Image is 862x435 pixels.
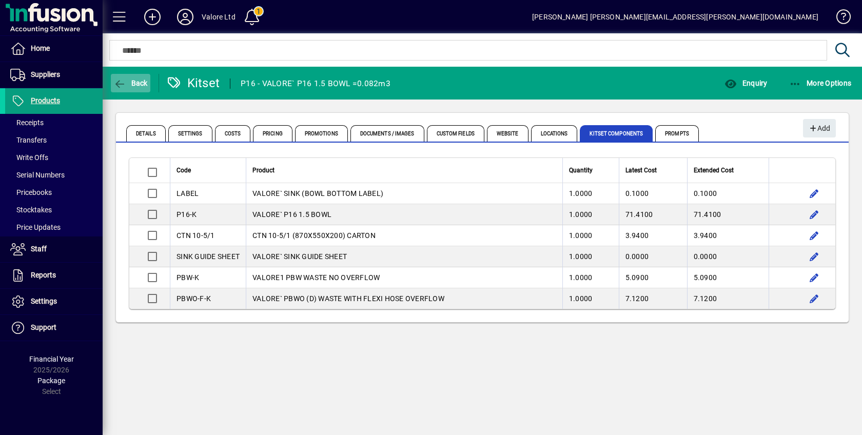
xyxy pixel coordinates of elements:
[5,36,103,62] a: Home
[253,125,292,142] span: Pricing
[619,183,687,204] td: 0.1000
[619,225,687,246] td: 3.9400
[829,2,849,35] a: Knowledge Base
[724,79,767,87] span: Enquiry
[31,323,56,331] span: Support
[350,125,424,142] span: Documents / Images
[562,246,619,267] td: 1.0000
[177,272,240,283] div: PBW-K
[531,125,578,142] span: Locations
[5,315,103,341] a: Support
[246,246,562,267] td: VALORE` SINK GUIDE SHEET
[5,219,103,236] a: Price Updates
[5,166,103,184] a: Serial Numbers
[126,125,166,142] span: Details
[569,165,593,176] span: Quantity
[177,293,240,304] div: PBWO-F-K
[246,225,562,246] td: CTN 10-5/1 (870X550X200) CARTON
[806,290,822,307] button: Edit
[562,204,619,225] td: 1.0000
[619,246,687,267] td: 0.0000
[10,188,52,196] span: Pricebooks
[619,267,687,288] td: 5.0900
[5,201,103,219] a: Stocktakes
[687,183,769,204] td: 0.1000
[246,267,562,288] td: VALORE1 PBW WASTE NO OVERFLOW
[31,70,60,78] span: Suppliers
[5,184,103,201] a: Pricebooks
[687,204,769,225] td: 71.4100
[789,79,852,87] span: More Options
[103,74,159,92] app-page-header-button: Back
[29,355,74,363] span: Financial Year
[5,263,103,288] a: Reports
[694,165,734,176] span: Extended Cost
[10,153,48,162] span: Write Offs
[806,227,822,244] button: Edit
[806,206,822,223] button: Edit
[246,183,562,204] td: VALORE` SINK (BOWL BOTTOM LABEL)
[31,44,50,52] span: Home
[295,125,348,142] span: Promotions
[136,8,169,26] button: Add
[687,288,769,309] td: 7.1200
[562,267,619,288] td: 1.0000
[619,204,687,225] td: 71.4100
[5,114,103,131] a: Receipts
[246,204,562,225] td: VALORE` P16 1.5 BOWL
[177,251,240,262] div: SINK GUIDE SHEET
[580,125,653,142] span: Kitset Components
[5,289,103,314] a: Settings
[808,120,830,137] span: Add
[31,297,57,305] span: Settings
[111,74,150,92] button: Back
[167,75,220,91] div: Kitset
[5,131,103,149] a: Transfers
[10,136,47,144] span: Transfers
[252,165,275,176] span: Product
[37,377,65,385] span: Package
[177,209,240,220] div: P16-K
[562,183,619,204] td: 1.0000
[722,74,770,92] button: Enquiry
[619,288,687,309] td: 7.1200
[803,119,836,137] button: Add
[806,269,822,286] button: Edit
[31,245,47,253] span: Staff
[10,118,44,127] span: Receipts
[687,246,769,267] td: 0.0000
[202,9,236,25] div: Valore Ltd
[31,271,56,279] span: Reports
[532,9,818,25] div: [PERSON_NAME] [PERSON_NAME][EMAIL_ADDRESS][PERSON_NAME][DOMAIN_NAME]
[177,165,191,176] span: Code
[10,171,65,179] span: Serial Numbers
[177,188,240,199] div: LABEL
[31,96,60,105] span: Products
[655,125,699,142] span: Prompts
[787,74,854,92] button: More Options
[806,248,822,265] button: Edit
[625,165,657,176] span: Latest Cost
[562,288,619,309] td: 1.0000
[5,62,103,88] a: Suppliers
[687,225,769,246] td: 3.9400
[427,125,484,142] span: Custom Fields
[687,267,769,288] td: 5.0900
[5,149,103,166] a: Write Offs
[806,185,822,202] button: Edit
[246,288,562,309] td: VALORE` PBWO (D) WASTE WITH FLEXI HOSE OVERFLOW
[177,230,240,241] div: CTN 10-5/1
[241,75,390,92] div: P16 - VALORE` P16 1.5 BOWL =0.082m3
[169,8,202,26] button: Profile
[113,79,148,87] span: Back
[168,125,212,142] span: Settings
[215,125,251,142] span: Costs
[562,225,619,246] td: 1.0000
[10,206,52,214] span: Stocktakes
[487,125,528,142] span: Website
[5,236,103,262] a: Staff
[10,223,61,231] span: Price Updates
